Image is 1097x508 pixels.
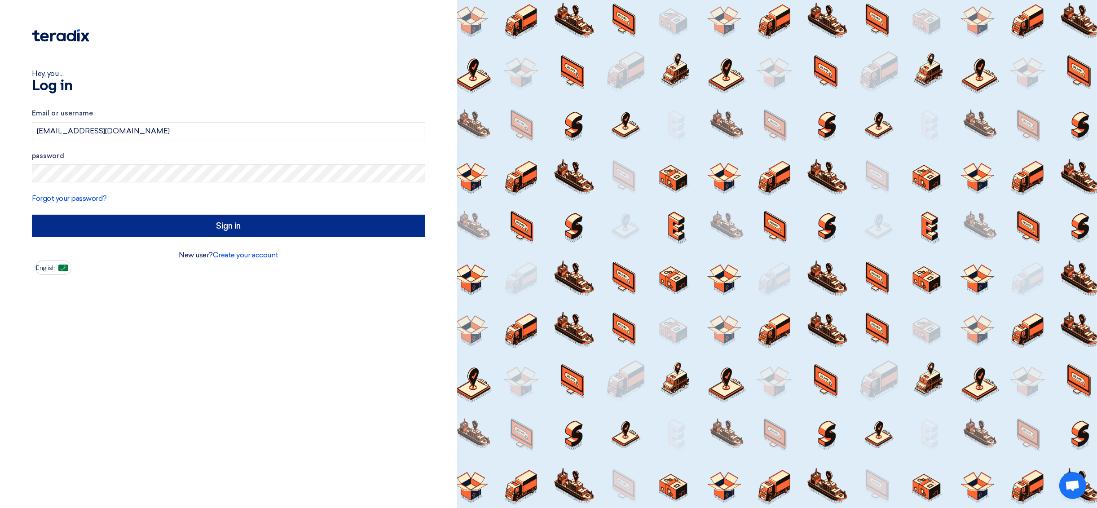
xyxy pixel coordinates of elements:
font: Email or username [32,109,93,117]
input: Sign in [32,215,425,237]
img: ar-AR.png [58,265,68,271]
font: password [32,152,64,160]
a: Forgot your password? [32,194,107,203]
font: New user? [179,251,213,259]
img: Teradix logo [32,29,89,42]
font: Log in [32,79,72,93]
input: Enter your business email or username [32,122,425,140]
a: Create your account [213,251,278,259]
button: English [35,261,71,275]
font: Hey, you ... [32,69,63,78]
font: English [36,264,56,272]
div: Open chat [1059,472,1086,499]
